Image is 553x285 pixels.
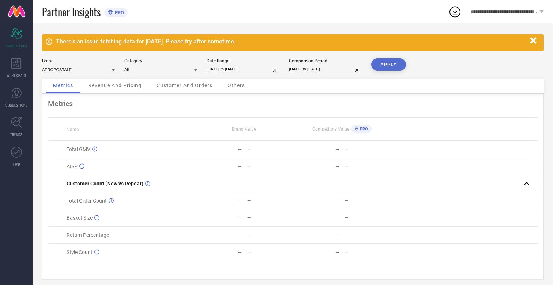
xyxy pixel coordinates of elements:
div: Comparison Period [289,58,362,63]
div: — [247,250,293,255]
div: — [335,215,339,221]
input: Select date range [207,65,280,73]
div: Metrics [48,99,538,108]
div: — [335,163,339,169]
div: — [345,250,390,255]
div: — [247,164,293,169]
span: Others [227,82,245,88]
span: Revenue And Pricing [88,82,142,88]
div: Date Range [207,58,280,63]
span: Brand Value [232,127,256,132]
div: — [345,164,390,169]
span: Total GMV [67,146,90,152]
span: PRO [113,10,124,15]
div: — [247,147,293,152]
div: — [335,198,339,204]
div: There's an issue fetching data for [DATE]. Please try after sometime. [56,38,526,45]
div: Category [124,58,197,63]
div: — [247,232,293,238]
div: — [238,146,242,152]
div: — [335,249,339,255]
div: — [238,249,242,255]
span: SUGGESTIONS [5,102,28,108]
div: Brand [42,58,115,63]
span: AISP [67,163,78,169]
span: Basket Size [67,215,93,221]
span: Metrics [53,82,73,88]
span: Customer Count (New vs Repeat) [67,181,143,186]
button: APPLY [371,58,406,71]
span: Return Percentage [67,232,109,238]
span: FWD [13,161,20,167]
span: Competitors Value [312,127,349,132]
span: Name [67,127,79,132]
div: — [335,232,339,238]
div: — [345,232,390,238]
span: Total Order Count [67,198,107,204]
div: — [335,146,339,152]
div: — [345,198,390,203]
span: Style Count [67,249,93,255]
div: — [238,215,242,221]
div: — [247,198,293,203]
span: SCORECARDS [6,43,27,49]
span: PRO [358,127,368,131]
input: Select comparison period [289,65,362,73]
div: — [238,198,242,204]
span: TRENDS [10,132,23,137]
div: — [238,163,242,169]
span: WORKSPACE [7,73,27,78]
div: Open download list [448,5,462,18]
div: — [345,147,390,152]
div: — [345,215,390,220]
span: Customer And Orders [157,82,212,88]
span: Partner Insights [42,4,101,19]
div: — [247,215,293,220]
div: — [238,232,242,238]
